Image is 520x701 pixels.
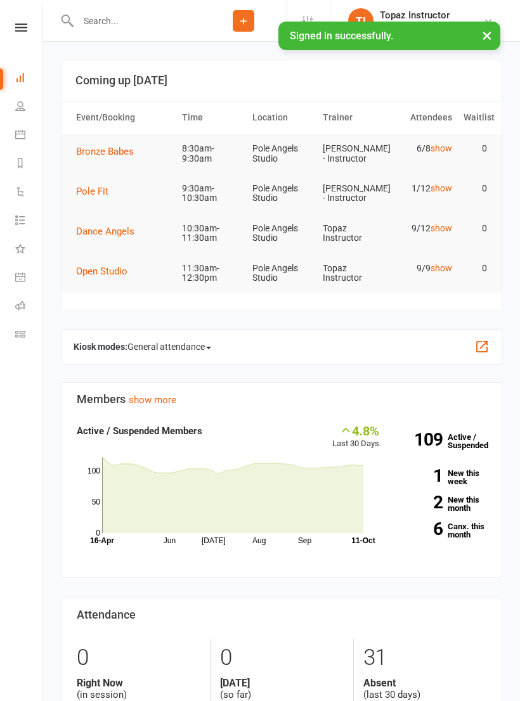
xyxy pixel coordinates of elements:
[458,174,493,203] td: 0
[74,342,127,352] strong: Kiosk modes:
[431,263,452,273] a: show
[77,393,486,406] h3: Members
[398,494,443,511] strong: 2
[398,496,486,512] a: 2New this month
[176,214,247,254] td: 10:30am-11:30am
[458,214,493,243] td: 0
[76,226,134,237] span: Dance Angels
[76,186,108,197] span: Pole Fit
[220,677,343,689] strong: [DATE]
[363,677,486,701] div: (last 30 days)
[15,293,44,321] a: Roll call kiosk mode
[380,21,450,32] div: Pole Angels
[332,423,379,451] div: Last 30 Days
[129,394,176,406] a: show more
[458,134,493,164] td: 0
[363,639,486,677] div: 31
[348,8,374,34] div: TI
[431,183,452,193] a: show
[387,174,458,203] td: 1/12
[176,254,247,293] td: 11:30am-12:30pm
[387,254,458,283] td: 9/9
[77,639,200,677] div: 0
[380,10,450,21] div: Topaz Instructor
[74,12,200,30] input: Search...
[76,184,117,199] button: Pole Fit
[76,264,136,279] button: Open Studio
[387,101,458,134] th: Attendees
[15,150,44,179] a: Reports
[15,264,44,293] a: General attendance kiosk mode
[77,608,486,621] h3: Attendance
[15,321,44,350] a: Class kiosk mode
[247,134,317,174] td: Pole Angels Studio
[398,431,443,448] strong: 109
[247,101,317,134] th: Location
[176,101,247,134] th: Time
[398,469,486,486] a: 1New this week
[317,174,387,214] td: [PERSON_NAME] - Instructor
[431,143,452,153] a: show
[387,134,458,164] td: 6/8
[76,144,143,159] button: Bronze Babes
[220,677,343,701] div: (so far)
[290,30,393,42] span: Signed in successfully.
[127,337,211,357] span: General attendance
[220,639,343,677] div: 0
[247,214,317,254] td: Pole Angels Studio
[176,134,247,174] td: 8:30am-9:30am
[392,423,496,459] a: 109Active / Suspended
[70,101,176,134] th: Event/Booking
[15,65,44,93] a: Dashboard
[76,224,143,239] button: Dance Angels
[317,214,387,254] td: Topaz Instructor
[332,423,379,437] div: 4.8%
[398,520,443,537] strong: 6
[77,677,200,701] div: (in session)
[15,122,44,150] a: Calendar
[15,236,44,264] a: What's New
[458,254,493,283] td: 0
[76,146,134,157] span: Bronze Babes
[15,93,44,122] a: People
[247,174,317,214] td: Pole Angels Studio
[398,522,486,539] a: 6Canx. this month
[363,677,486,689] strong: Absent
[77,677,200,689] strong: Right Now
[75,74,488,87] h3: Coming up [DATE]
[247,254,317,293] td: Pole Angels Studio
[317,101,387,134] th: Trainer
[176,174,247,214] td: 9:30am-10:30am
[431,223,452,233] a: show
[317,134,387,174] td: [PERSON_NAME] - Instructor
[476,22,498,49] button: ×
[77,425,202,437] strong: Active / Suspended Members
[458,101,493,134] th: Waitlist
[387,214,458,243] td: 9/12
[398,467,443,484] strong: 1
[76,266,127,277] span: Open Studio
[317,254,387,293] td: Topaz Instructor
